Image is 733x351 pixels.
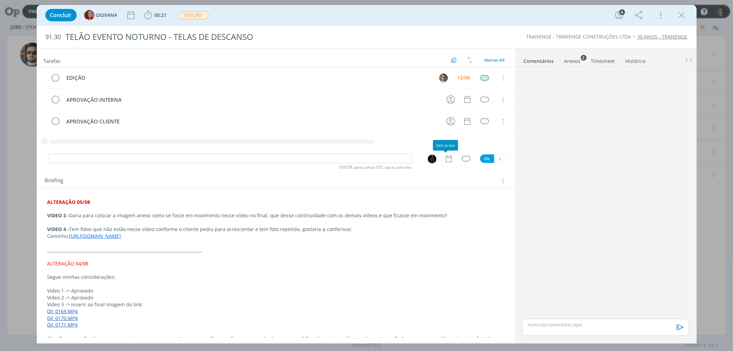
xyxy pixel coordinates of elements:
[526,33,631,40] a: TRANENGE - TRANENGE CONSTRUÇÕES LTDA
[485,57,505,63] span: Abertas 4/6
[69,233,121,239] a: [URL][DOMAIN_NAME]
[64,96,440,104] div: APROVAÇÃO INTERNA
[467,57,472,63] img: arrow-down-up.svg
[45,176,64,185] span: Briefing
[439,74,448,82] img: R
[523,55,554,65] a: Comentários
[47,233,69,239] span: Caminho:
[47,212,504,219] p: Daria para colocar a imagem anexo como se fosse em movimento nesse vídeo no final, que desse cont...
[47,212,69,219] strong: VIDEO 3 -
[143,10,169,21] button: 00:21
[47,274,504,281] p: Segue minhas considerações:
[614,10,625,21] button: 4
[178,11,209,19] span: EDIÇÃO
[480,154,494,163] button: Ok
[64,74,433,82] div: EDIÇÃO
[64,117,440,126] div: APROVAÇÃO CLIENTE
[340,165,412,170] span: ENTER para salvar ESC para cancelar
[84,10,118,20] button: GGIOVANA
[591,55,615,65] a: Timesheet
[46,33,61,41] span: 91.30
[619,9,625,15] div: 4
[47,260,89,267] span: ALTERAÇÃO 04/08
[47,246,504,253] p: ___________________________________________________________________________
[581,55,587,61] sup: 2
[428,155,436,163] img: C
[45,9,77,21] button: Concluir
[47,226,69,232] strong: VIDEO 4 -
[96,13,118,18] span: GIOVANA
[47,301,504,308] p: Video 3 -> Inserir ao final imagem do link:
[47,321,78,328] a: DJI_0171.MP4
[44,56,61,64] span: Tarefas
[625,55,646,65] a: Histórico
[433,140,458,151] div: Sem prazo
[457,75,470,80] div: 12/08
[47,308,78,315] a: DJI_0169.MP4
[37,5,697,343] div: dialog
[564,58,581,65] div: Anexos
[47,315,78,321] a: DJI_0170.MP4
[47,335,504,349] p: Obs: Tem como finalizarmos com a imagem em movimento em anexo. Como se fosse um voo de drone mesm...
[50,12,72,18] span: Concluir
[155,12,167,18] span: 00:21
[47,287,504,294] p: Video 1 -> Aprovado
[47,199,90,205] strong: ALTERAÇÃO 05/08
[63,29,417,45] div: TELÃO EVENTO NOTURNO - TELAS DE DESCANSO
[427,154,437,164] button: C
[637,33,688,40] a: 30 ANOS - TRANENGE
[47,226,504,233] p: Tem fotos que não estão nesse vídeo conforme o cliente pediu para acrescentar e tem foto repetida...
[438,73,449,83] button: R
[84,10,95,20] img: G
[47,294,504,301] p: Video 2 -> Aprovado
[178,11,209,20] button: EDIÇÃO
